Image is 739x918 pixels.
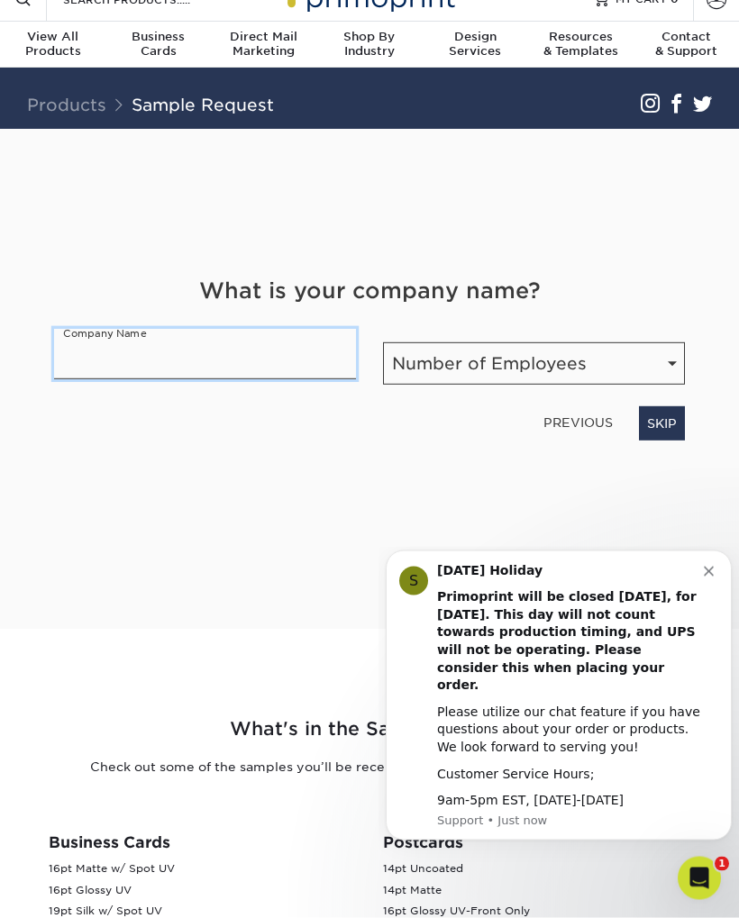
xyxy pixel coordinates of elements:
[634,31,739,45] span: Contact
[678,857,721,900] iframe: Intercom live chat
[211,23,316,70] a: Direct MailMarketing
[423,31,528,59] div: Services
[379,547,739,869] iframe: Intercom notifications message
[211,31,316,45] span: Direct Mail
[528,31,634,59] div: & Templates
[54,275,685,307] h4: What is your company name?
[316,23,422,70] a: Shop ByIndustry
[536,409,620,438] a: PREVIOUS
[49,834,356,852] h3: Business Cards
[639,406,685,441] a: SKIP
[105,31,211,59] div: Cards
[634,31,739,59] div: & Support
[634,23,739,70] a: Contact& Support
[715,857,729,871] span: 1
[132,95,274,115] a: Sample Request
[14,759,725,777] p: Check out some of the samples you’ll be receiving by viewing our .
[423,23,528,70] a: DesignServices
[14,716,725,744] h2: What's in the Sample Packet
[211,31,316,59] div: Marketing
[316,31,422,59] div: Industry
[105,31,211,45] span: Business
[316,31,422,45] span: Shop By
[528,23,634,70] a: Resources& Templates
[528,31,634,45] span: Resources
[423,31,528,45] span: Design
[105,23,211,70] a: BusinessCards
[27,95,106,115] a: Products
